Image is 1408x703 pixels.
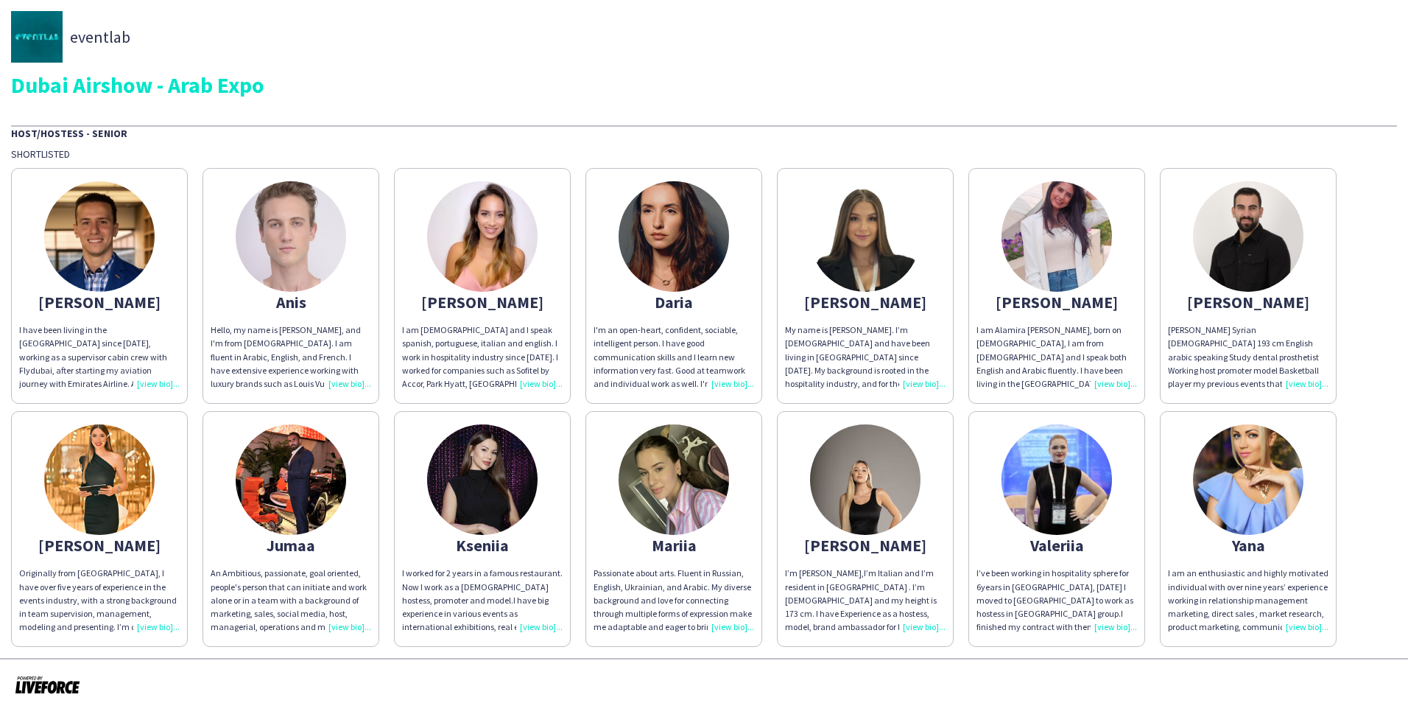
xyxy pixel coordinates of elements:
div: I’m [PERSON_NAME],I’m Italian and I’m resident in [GEOGRAPHIC_DATA] . I’m [DEMOGRAPHIC_DATA] and ... [785,567,946,634]
img: thumb-644d58d29460c.jpeg [427,181,538,292]
img: thumb-e1168214-0d1b-466e-aa0b-88eb73a91e3f.jpg [619,424,729,535]
div: I have been living in the [GEOGRAPHIC_DATA] since [DATE], working as a supervisor cabin crew with... [19,323,180,391]
div: My name is [PERSON_NAME]. I’m [DEMOGRAPHIC_DATA] and have been living in [GEOGRAPHIC_DATA] since ... [785,323,946,391]
span: eventlab [70,30,130,43]
div: [PERSON_NAME] [785,295,946,309]
div: I’ve been working in hospitality sphere for 6years in [GEOGRAPHIC_DATA], [DATE] I moved to [GEOGR... [976,567,1137,634]
div: Dubai Airshow - Arab Expo [11,74,1397,96]
div: Originally from [GEOGRAPHIC_DATA], I have over five years of experience in the events industry, w... [19,567,180,634]
img: thumb-634e563b51247.jpeg [44,181,155,292]
div: Yana [1168,539,1328,552]
div: Shortlisted [11,147,1397,161]
img: thumb-68d51387403e7.jpeg [1193,181,1303,292]
img: thumb-a3aa1708-8b7e-4678-bafe-798ea0816525.jpg [619,181,729,292]
img: thumb-04c8ab8f-001e-40d4-a24f-11082c3576b6.jpg [236,424,346,535]
img: Powered by Liveforce [15,674,80,695]
div: [PERSON_NAME] [19,539,180,552]
img: thumb-623b00b92e15b.jpeg [1002,181,1112,292]
div: Mariia [594,539,754,552]
div: Passionate about arts. Fluent in Russian, English, Ukrainian, and Arabic. My diverse background a... [594,567,754,634]
div: I am Alamira [PERSON_NAME], born on [DEMOGRAPHIC_DATA], I am from [DEMOGRAPHIC_DATA] and I speak ... [976,323,1137,391]
div: I am [DEMOGRAPHIC_DATA] and I speak spanish, portuguese, italian and english. I work in hospitali... [402,323,563,391]
div: I'm an open-heart, confident, sociable, intelligent person. I have good communication skills and ... [594,323,754,391]
img: thumb-fb3bf266-3607-4298-8ab7-1176076153ed.jpg [11,11,63,63]
div: Jumaa [211,539,371,552]
div: Daria [594,295,754,309]
div: An Ambitious, passionate, goal oriented, people's person that can initiate and work alone or in a... [211,567,371,634]
img: thumb-6662b25e8f89d.jpeg [44,424,155,535]
img: thumb-671f536a5562f.jpeg [427,424,538,535]
div: [PERSON_NAME] Syrian [DEMOGRAPHIC_DATA] 193 cm English arabic speaking Study dental prosthetist W... [1168,323,1328,391]
div: Valeriia [976,539,1137,552]
div: [PERSON_NAME] [785,539,946,552]
div: Host/Hostess - Senior [11,125,1397,140]
img: thumb-682deda54bdfc.jpeg [1002,424,1112,535]
div: [PERSON_NAME] [976,295,1137,309]
div: I worked for 2 years in a famous restaurant. Now I work as a [DEMOGRAPHIC_DATA] hostess, promoter... [402,567,563,634]
img: thumb-63a9b2e02f6f4.png [1193,424,1303,535]
img: thumb-66a2416724e80.jpeg [810,424,921,535]
div: [PERSON_NAME] [402,295,563,309]
div: Kseniia [402,539,563,552]
div: [PERSON_NAME] [19,295,180,309]
div: I am an enthusiastic and highly motivated individual with over nine years’ experience working in ... [1168,567,1328,634]
img: thumb-63ff74acda6c5.jpeg [236,181,346,292]
div: Anis [211,295,371,309]
div: [PERSON_NAME] [1168,295,1328,309]
img: thumb-68dbd5862b2b6.jpeg [810,181,921,292]
div: Hello, my name is [PERSON_NAME], and I'm from [DEMOGRAPHIC_DATA]. I am fluent in Arabic, English,... [211,323,371,391]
